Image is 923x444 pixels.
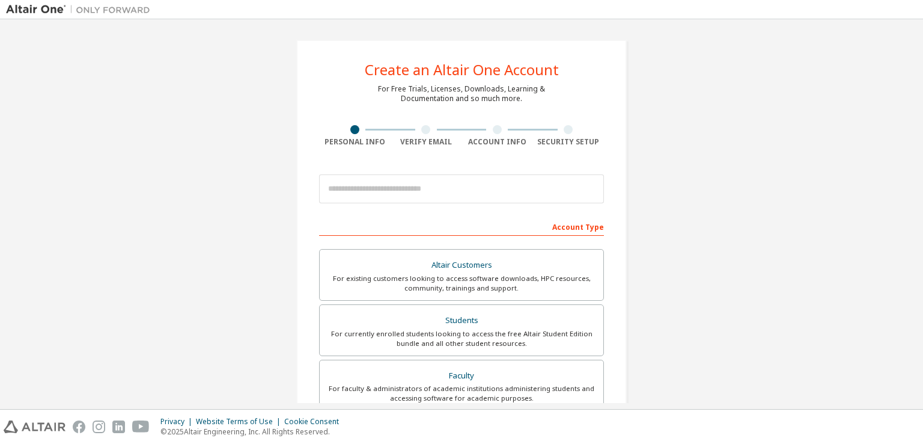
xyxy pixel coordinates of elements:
[533,137,605,147] div: Security Setup
[327,312,596,329] div: Students
[4,421,65,433] img: altair_logo.svg
[461,137,533,147] div: Account Info
[327,384,596,403] div: For faculty & administrators of academic institutions administering students and accessing softwa...
[284,417,346,427] div: Cookie Consent
[319,137,391,147] div: Personal Info
[378,84,545,103] div: For Free Trials, Licenses, Downloads, Learning & Documentation and so much more.
[327,257,596,274] div: Altair Customers
[327,368,596,384] div: Faculty
[112,421,125,433] img: linkedin.svg
[132,421,150,433] img: youtube.svg
[327,329,596,348] div: For currently enrolled students looking to access the free Altair Student Edition bundle and all ...
[160,417,196,427] div: Privacy
[196,417,284,427] div: Website Terms of Use
[93,421,105,433] img: instagram.svg
[73,421,85,433] img: facebook.svg
[391,137,462,147] div: Verify Email
[319,217,604,236] div: Account Type
[365,63,559,77] div: Create an Altair One Account
[327,274,596,293] div: For existing customers looking to access software downloads, HPC resources, community, trainings ...
[160,427,346,437] p: © 2025 Altair Engineering, Inc. All Rights Reserved.
[6,4,156,16] img: Altair One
